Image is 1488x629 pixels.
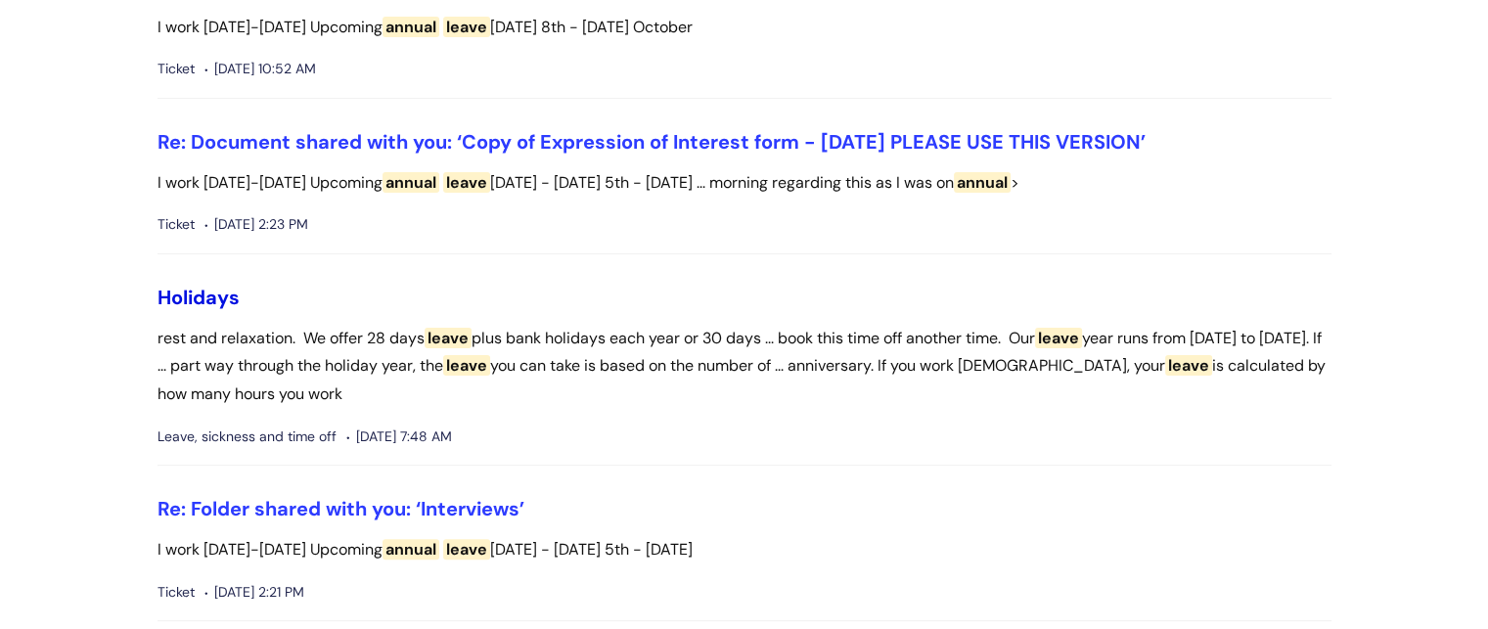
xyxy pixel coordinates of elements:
[425,328,472,348] span: leave
[158,129,1146,155] a: Re: Document shared with you: ‘Copy of Expression of Interest form - [DATE] PLEASE USE THIS VERSION’
[158,536,1331,564] p: I work [DATE]-[DATE] Upcoming [DATE] - [DATE] 5th - [DATE]
[158,169,1331,198] p: I work [DATE]-[DATE] Upcoming [DATE] - [DATE] 5th - [DATE] ... morning regarding this as I was on >
[443,17,490,37] span: leave
[158,496,524,521] a: Re: Folder shared with you: ‘Interviews’
[346,425,452,449] span: [DATE] 7:48 AM
[158,14,1331,42] p: I work [DATE]-[DATE] Upcoming [DATE] 8th - [DATE] October
[383,539,439,560] span: annual
[383,172,439,193] span: annual
[204,57,316,81] span: [DATE] 10:52 AM
[158,580,195,605] span: Ticket
[158,285,240,310] a: Holidays
[1035,328,1082,348] span: leave
[204,580,304,605] span: [DATE] 2:21 PM
[158,57,195,81] span: Ticket
[954,172,1011,193] span: annual
[158,325,1331,409] p: rest and relaxation. We offer 28 days plus bank holidays each year or 30 days ... book this time ...
[158,212,195,237] span: Ticket
[443,539,490,560] span: leave
[443,172,490,193] span: leave
[383,17,439,37] span: annual
[443,355,490,376] span: leave
[204,212,308,237] span: [DATE] 2:23 PM
[1165,355,1212,376] span: leave
[158,425,337,449] span: Leave, sickness and time off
